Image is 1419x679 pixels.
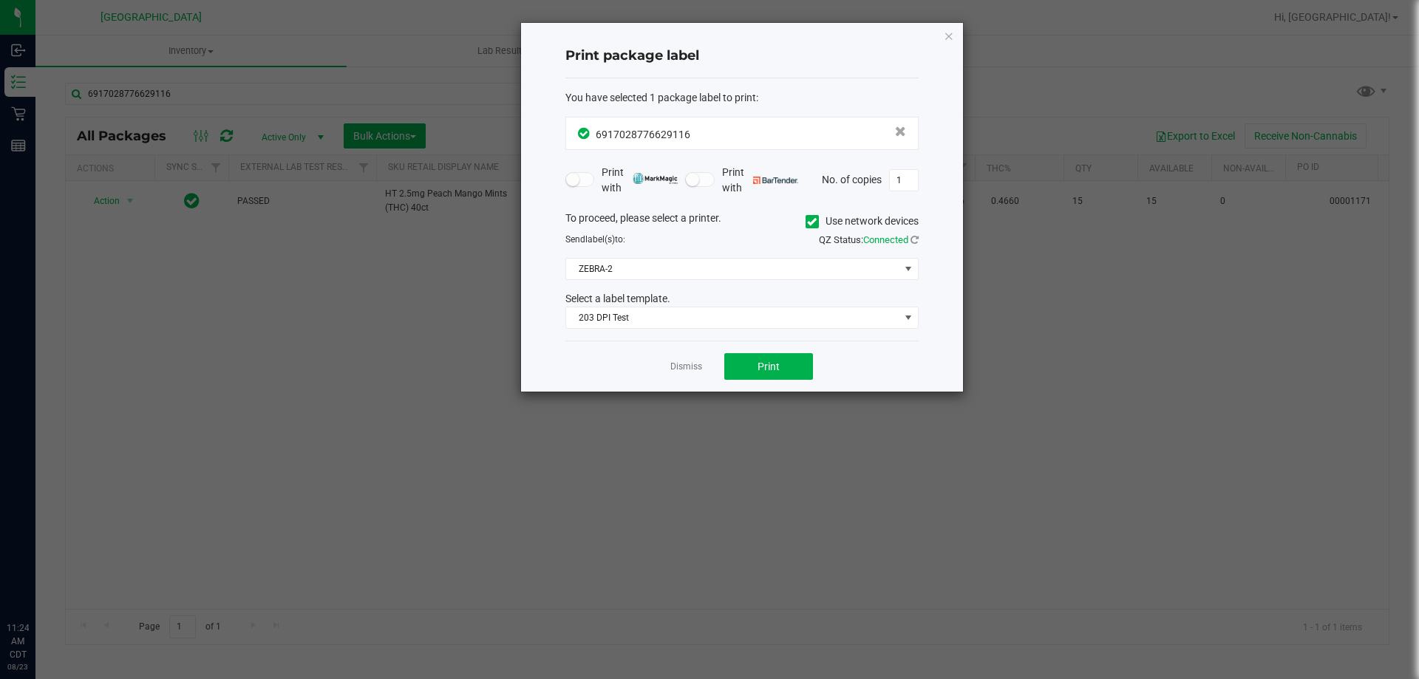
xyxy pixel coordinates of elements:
[554,291,930,307] div: Select a label template.
[753,177,798,184] img: bartender.png
[806,214,919,229] label: Use network devices
[722,165,798,196] span: Print with
[565,47,919,66] h4: Print package label
[670,361,702,373] a: Dismiss
[633,173,678,184] img: mark_magic_cybra.png
[819,234,919,245] span: QZ Status:
[566,307,899,328] span: 203 DPI Test
[758,361,780,372] span: Print
[565,90,919,106] div: :
[724,353,813,380] button: Print
[566,259,899,279] span: ZEBRA-2
[554,211,930,233] div: To proceed, please select a printer.
[822,173,882,185] span: No. of copies
[578,126,592,141] span: In Sync
[565,92,756,103] span: You have selected 1 package label to print
[602,165,678,196] span: Print with
[15,561,59,605] iframe: Resource center
[565,234,625,245] span: Send to:
[863,234,908,245] span: Connected
[596,129,690,140] span: 6917028776629116
[585,234,615,245] span: label(s)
